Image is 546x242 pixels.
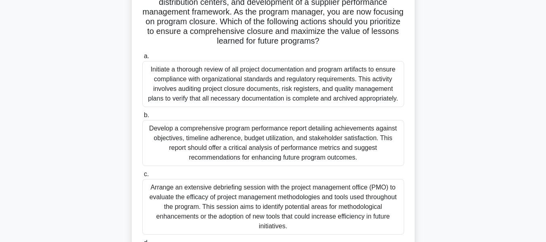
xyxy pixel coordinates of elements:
div: Initiate a thorough review of all project documentation and program artifacts to ensure complianc... [142,61,404,107]
span: b. [144,112,149,118]
div: Arrange an extensive debriefing session with the project management office (PMO) to evaluate the ... [142,179,404,235]
span: c. [144,170,149,177]
div: Develop a comprehensive program performance report detailing achievements against objectives, tim... [142,120,404,166]
span: a. [144,53,149,59]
